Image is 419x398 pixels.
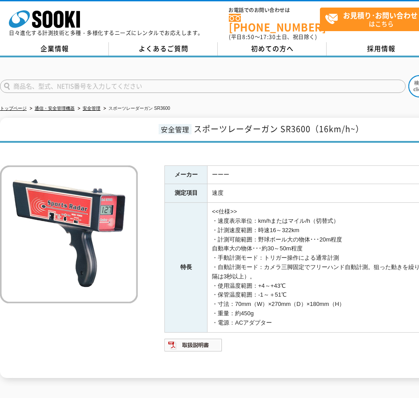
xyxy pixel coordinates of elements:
[83,106,100,111] a: 安全管理
[9,30,204,36] p: 日々進化する計測技術と多種・多様化するニーズにレンタルでお応えします。
[165,203,208,332] th: 特長
[343,10,418,20] strong: お見積り･お問い合わせ
[242,33,255,41] span: 8:50
[102,104,170,113] li: スポーツレーダーガン SR3600
[159,124,192,134] span: 安全管理
[251,44,294,53] span: 初めての方へ
[218,42,327,56] a: 初めての方へ
[165,184,208,203] th: 測定項目
[194,123,364,135] span: スポーツレーダーガン SR3600（16km/h~）
[260,33,276,41] span: 17:30
[164,338,223,352] img: 取扱説明書
[229,33,317,41] span: (平日 ～ 土日、祝日除く)
[35,106,75,111] a: 通信・安全管理機器
[165,165,208,184] th: メーカー
[109,42,218,56] a: よくあるご質問
[229,14,320,32] a: [PHONE_NUMBER]
[164,344,223,350] a: 取扱説明書
[229,8,320,13] span: お電話でのお問い合わせは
